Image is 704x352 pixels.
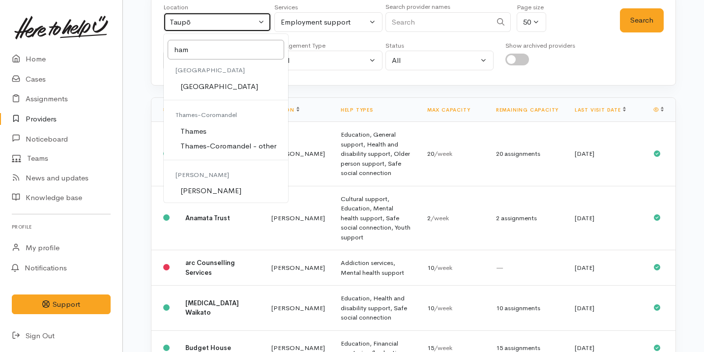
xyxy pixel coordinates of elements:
span: [PERSON_NAME] [180,185,241,197]
button: All [274,51,382,71]
div: 2 assignments [496,213,559,223]
div: Taupō [170,17,256,28]
span: Thames-Coromandel - other [180,141,276,152]
td: [DATE] [567,122,645,186]
span: — [496,264,503,272]
button: Employment support [274,12,382,32]
div: Engagement Type [274,41,382,51]
div: Services [274,2,382,12]
td: [DATE] [567,286,645,331]
button: Taupō [163,12,271,32]
td: Addiction services, Mental health support [333,250,419,286]
div: All [281,55,367,66]
span: [GEOGRAPHIC_DATA] [180,81,258,92]
td: Education, Health and disability support, Safe social connection [333,286,419,331]
button: Search [620,8,664,32]
a: Remaining capacity [496,107,558,113]
button: All [385,51,494,71]
div: Status [385,41,494,51]
span: /week [434,304,452,312]
a: Max capacity [427,107,470,113]
div: 50 [523,17,531,28]
span: Thames-Coromandel [176,111,237,119]
div: 20 assignments [496,149,559,159]
td: Education, General support, Health and disability support, Older person support, Safe social conn... [333,122,419,186]
input: Search [385,12,492,32]
span: /week [434,264,452,272]
div: All [392,55,478,66]
h6: Profile [12,220,111,234]
span: /week [434,149,452,158]
span: [GEOGRAPHIC_DATA] [176,66,245,74]
div: 2 [427,213,480,223]
span: /week [434,344,452,352]
b: Budget House [185,344,231,352]
button: 50 [517,12,546,32]
td: [PERSON_NAME] [264,122,333,186]
small: Search provider names [385,2,450,11]
b: [MEDICAL_DATA] Waikato [185,299,239,317]
td: Cultural support, Education, Mental health support, Safe social connection, Youth support [333,186,419,250]
div: 10 [427,303,480,313]
a: Help types [341,107,373,113]
span: /week [431,214,449,222]
td: [PERSON_NAME] [264,250,333,286]
div: 20 [427,149,480,159]
span: [PERSON_NAME] [176,171,229,179]
b: Anamata Trust [185,214,230,222]
div: Location [163,2,271,12]
td: [PERSON_NAME] [264,286,333,331]
td: [DATE] [567,250,645,286]
div: 10 assignments [496,303,559,313]
span: Thames [180,126,206,137]
b: arc Counselling Services [185,259,235,277]
a: Last visit date [575,107,626,113]
input: Search [168,40,284,60]
button: Support [12,294,111,315]
td: [PERSON_NAME] [264,186,333,250]
div: Show archived providers [505,41,575,51]
div: 10 [427,263,480,273]
div: Page size [517,2,546,12]
td: [DATE] [567,186,645,250]
div: Employment support [281,17,367,28]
